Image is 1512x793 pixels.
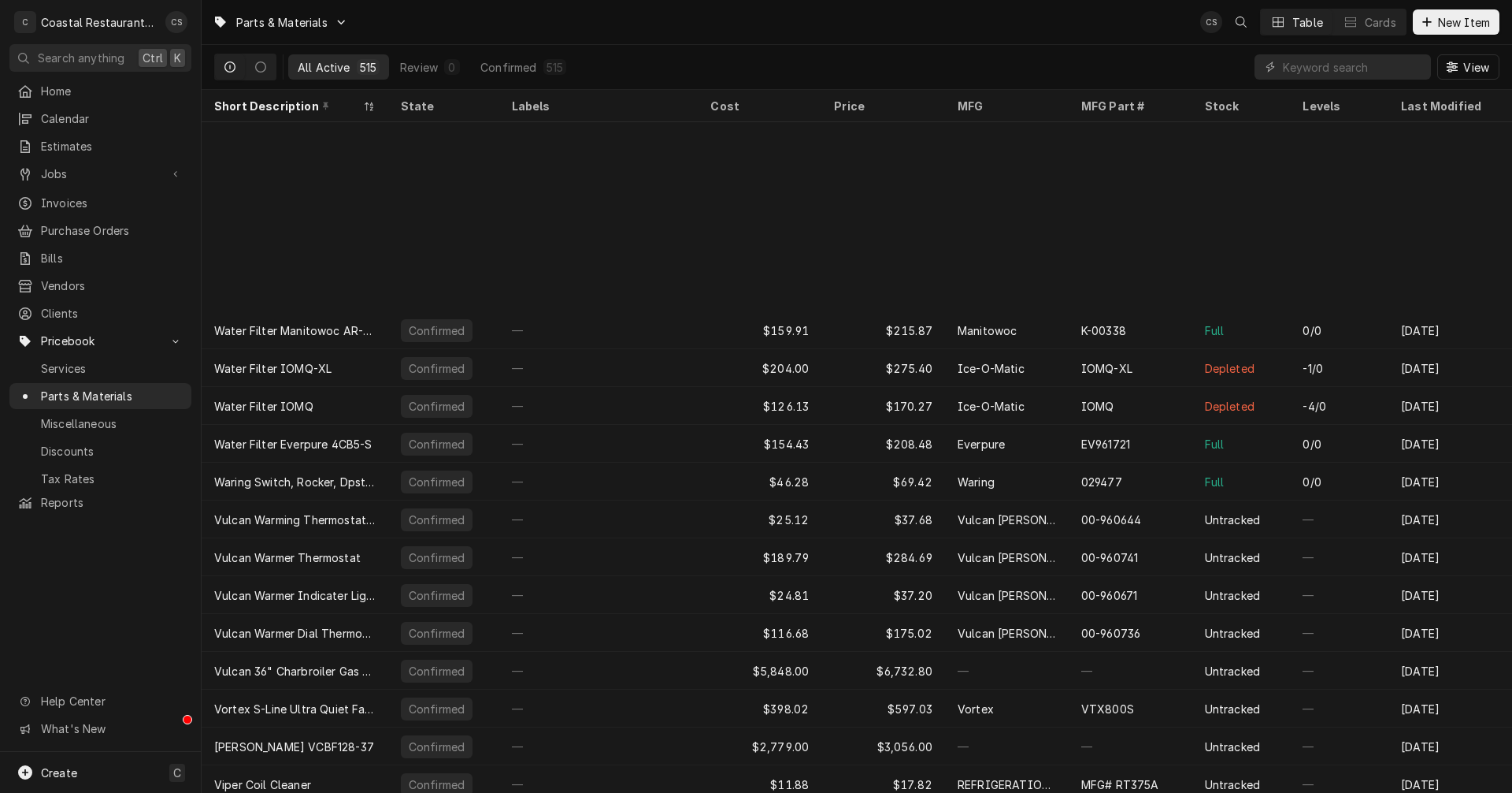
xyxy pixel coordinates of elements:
[1205,436,1225,452] div: Full
[698,538,821,576] div: $189.79
[499,614,699,652] div: —
[407,776,466,793] div: Confirmed
[499,728,699,765] div: —
[407,701,466,717] div: Confirmed
[41,443,183,460] span: Discounts
[1388,501,1512,538] div: [DATE]
[1388,425,1512,463] div: [DATE]
[1303,360,1323,377] div: -1/0
[1388,387,1512,425] div: [DATE]
[698,425,821,463] div: $154.43
[821,576,945,614] div: $37.20
[1388,614,1512,652] div: [DATE]
[958,398,1025,415] div: Ice-O-Matic
[214,739,374,755] div: [PERSON_NAME] VCBF128-37
[1205,512,1260,528] div: Untracked
[698,463,821,501] div: $46.28
[9,44,191,72] button: Search anythingCtrlK
[958,436,1005,452] div: Everpure
[41,138,183,155] span: Estimates
[407,436,466,452] div: Confirmed
[698,311,821,349] div: $159.91
[214,474,376,490] div: Waring Switch, Rocker, Dpst, Grill
[1388,690,1512,728] div: [DATE]
[1290,728,1388,765] div: —
[1283,54,1423,80] input: Keyword search
[41,222,183,239] span: Purchase Orders
[407,549,466,566] div: Confirmed
[9,383,191,409] a: Parts & Materials
[821,538,945,576] div: $284.69
[958,360,1025,377] div: Ice-O-Matic
[214,436,372,452] div: Water Filter Everpure 4CB5-S
[1205,776,1260,793] div: Untracked
[821,614,945,652] div: $175.02
[1205,398,1254,415] div: Depleted
[1205,98,1275,114] div: Stock
[214,587,376,604] div: Vulcan Warmer Indicater Light
[1388,652,1512,690] div: [DATE]
[1290,538,1388,576] div: —
[407,663,466,679] div: Confirmed
[401,98,484,114] div: State
[14,11,36,33] div: C
[1435,14,1493,31] span: New Item
[214,322,376,339] div: Water Filter Manitowoc AR-10000
[1205,549,1260,566] div: Untracked
[1303,98,1373,114] div: Levels
[407,360,466,377] div: Confirmed
[41,720,182,737] span: What's New
[1205,625,1260,642] div: Untracked
[9,688,191,714] a: Go to Help Center
[1388,538,1512,576] div: [DATE]
[499,538,699,576] div: —
[9,245,191,271] a: Bills
[206,9,354,35] a: Go to Parts & Materials
[1290,614,1388,652] div: —
[1290,690,1388,728] div: —
[14,11,36,33] div: Coastal Restaurant Repair's Avatar
[698,652,821,690] div: $5,848.00
[41,277,183,294] span: Vendors
[400,59,438,76] div: Review
[1303,398,1326,415] div: -4/0
[9,190,191,216] a: Invoices
[9,356,191,382] a: Services
[499,576,699,614] div: —
[945,728,1069,765] div: —
[1205,322,1225,339] div: Full
[958,512,1056,528] div: Vulcan [PERSON_NAME]
[1413,9,1499,35] button: New Item
[698,690,821,728] div: $398.02
[499,425,699,463] div: —
[9,78,191,104] a: Home
[214,701,376,717] div: Vortex S-Line Ultra Quiet Fan 8" inch 711 cfm
[499,311,699,349] div: —
[41,166,160,182] span: Jobs
[9,438,191,464] a: Discounts
[958,549,1056,566] div: Vulcan [PERSON_NAME]
[360,59,376,76] div: 515
[1081,98,1177,114] div: MFG Part #
[407,474,466,490] div: Confirmed
[512,98,686,114] div: Labels
[143,50,163,66] span: Ctrl
[1205,739,1260,755] div: Untracked
[1081,549,1138,566] div: 00-960741
[41,471,183,487] span: Tax Rates
[698,728,821,765] div: $2,779.00
[958,322,1017,339] div: Manitowoc
[710,98,806,114] div: Cost
[41,83,183,99] span: Home
[41,14,157,31] div: Coastal Restaurant Repair
[447,59,457,76] div: 0
[1205,474,1225,490] div: Full
[41,333,160,349] span: Pricebook
[1388,463,1512,501] div: [DATE]
[407,739,466,755] div: Confirmed
[698,501,821,538] div: $25.12
[958,98,1053,114] div: MFG
[9,328,191,354] a: Go to Pricebook
[41,388,183,404] span: Parts & Materials
[1081,436,1130,452] div: EV961721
